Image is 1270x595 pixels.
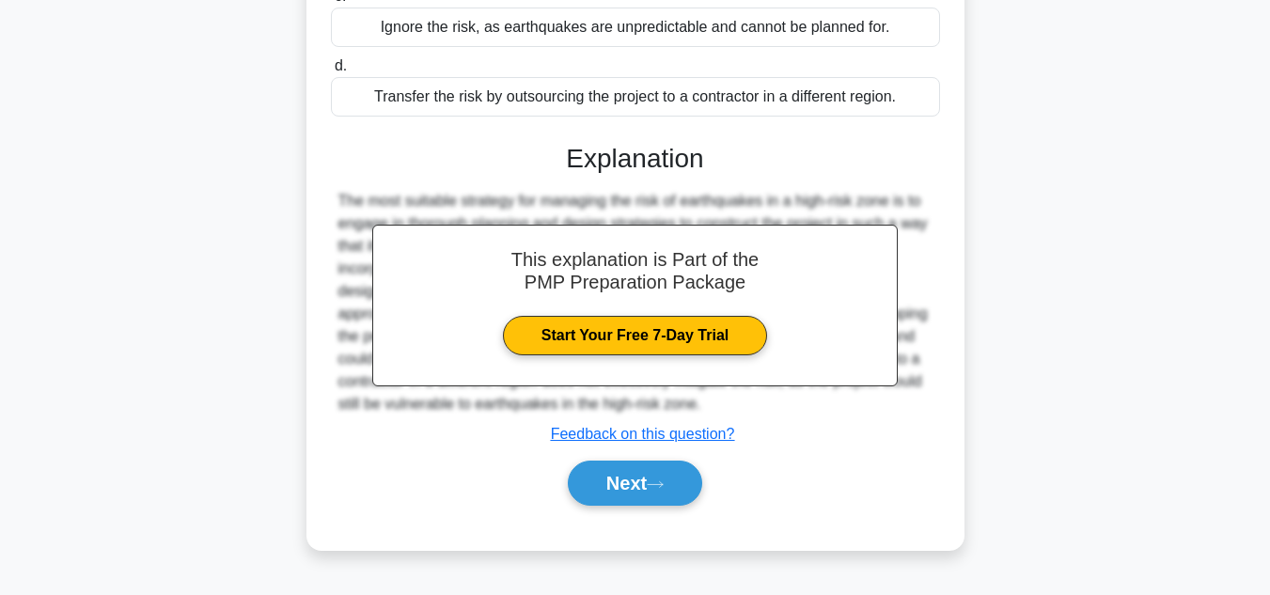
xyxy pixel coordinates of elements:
span: d. [335,57,347,73]
div: Ignore the risk, as earthquakes are unpredictable and cannot be planned for. [331,8,940,47]
button: Next [568,461,702,506]
div: Transfer the risk by outsourcing the project to a contractor in a different region. [331,77,940,117]
a: Start Your Free 7-Day Trial [503,316,767,355]
h3: Explanation [342,143,929,175]
div: The most suitable strategy for managing the risk of earthquakes in a high-risk zone is to engage ... [338,190,933,415]
a: Feedback on this question? [551,426,735,442]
